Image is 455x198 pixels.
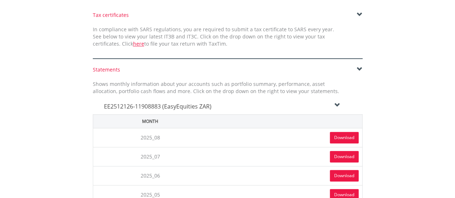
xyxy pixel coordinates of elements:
[93,66,363,73] div: Statements
[330,132,359,143] a: Download
[93,147,208,166] td: 2025_07
[104,102,211,110] span: EE2512126-11908883 (EasyEquities ZAR)
[87,80,345,95] div: Shows monthly information about your accounts such as portfolio summary, performance, asset alloc...
[93,114,208,128] th: Month
[330,170,359,181] a: Download
[93,128,208,147] td: 2025_08
[122,40,227,47] span: Click to file your tax return with TaxTim.
[93,166,208,185] td: 2025_06
[330,151,359,162] a: Download
[93,11,363,19] div: Tax certificates
[93,26,334,47] span: In compliance with SARS regulations, you are required to submit a tax certificate to SARS every y...
[133,40,144,47] a: here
